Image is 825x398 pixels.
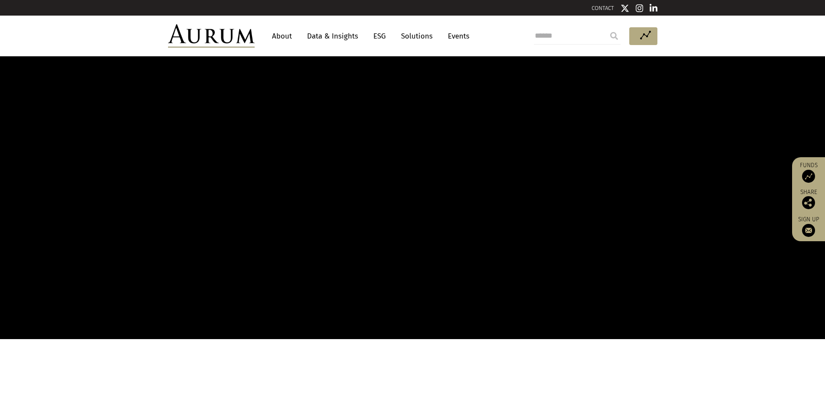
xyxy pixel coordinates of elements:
a: Solutions [397,28,437,44]
img: Twitter icon [621,4,629,13]
a: Events [443,28,469,44]
img: Access Funds [802,170,815,183]
div: Share [796,189,821,209]
a: ESG [369,28,390,44]
input: Submit [605,27,623,45]
a: CONTACT [592,5,614,11]
img: Share this post [802,196,815,209]
a: About [268,28,296,44]
img: Aurum [168,24,255,48]
a: Sign up [796,216,821,237]
a: Data & Insights [303,28,362,44]
a: Funds [796,162,821,183]
img: Sign up to our newsletter [802,224,815,237]
img: Linkedin icon [650,4,657,13]
img: Instagram icon [636,4,644,13]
